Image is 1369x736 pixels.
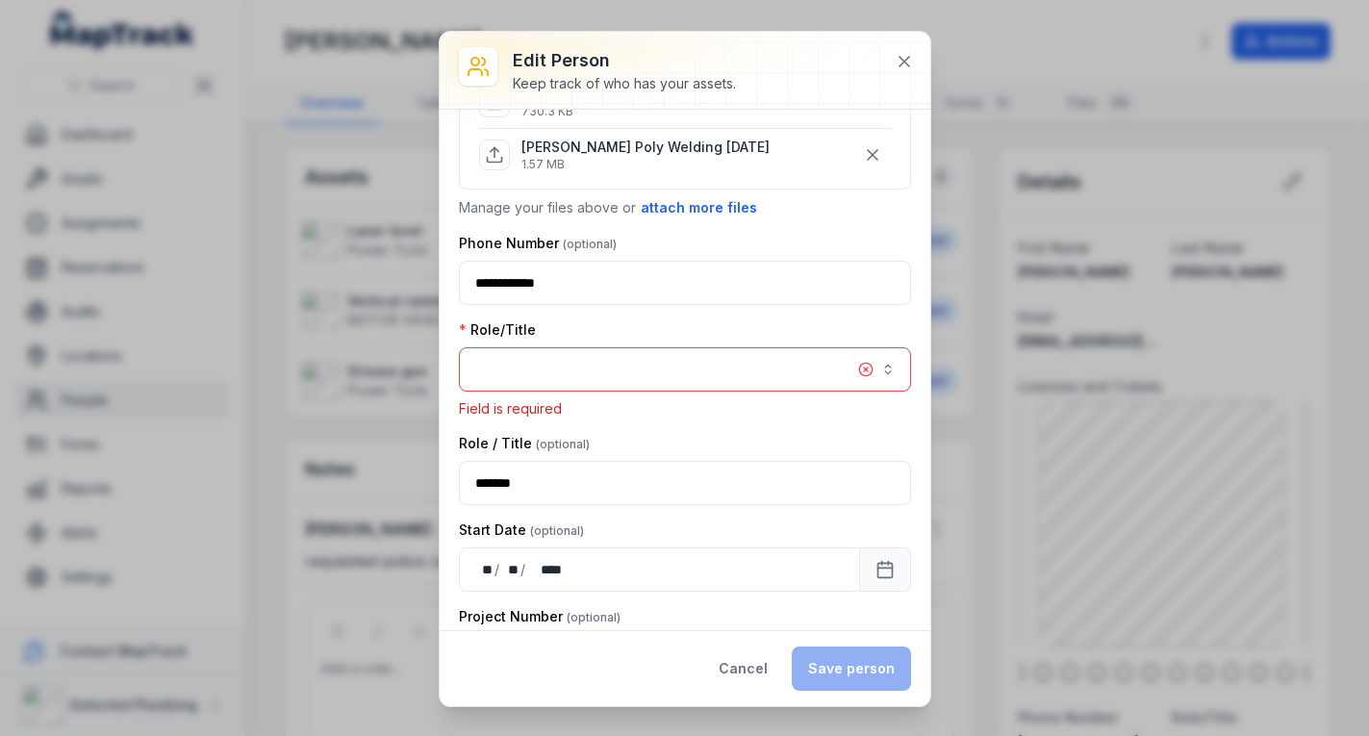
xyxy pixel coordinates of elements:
[459,234,617,253] label: Phone Number
[459,320,536,340] label: Role/Title
[459,434,590,453] label: Role / Title
[475,560,494,579] div: day,
[640,197,758,218] button: attach more files
[513,74,736,93] div: Keep track of who has your assets.
[520,560,527,579] div: /
[521,157,770,172] p: 1.57 MB
[459,399,911,419] p: Field is required
[513,47,736,74] h3: Edit person
[459,607,621,626] label: Project Number
[702,647,784,691] button: Cancel
[501,560,520,579] div: month,
[459,520,584,540] label: Start Date
[521,104,787,119] p: 730.3 KB
[494,560,501,579] div: /
[527,560,564,579] div: year,
[859,547,911,592] button: Calendar
[521,138,770,157] p: [PERSON_NAME] Poly Welding [DATE]
[459,197,911,218] p: Manage your files above or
